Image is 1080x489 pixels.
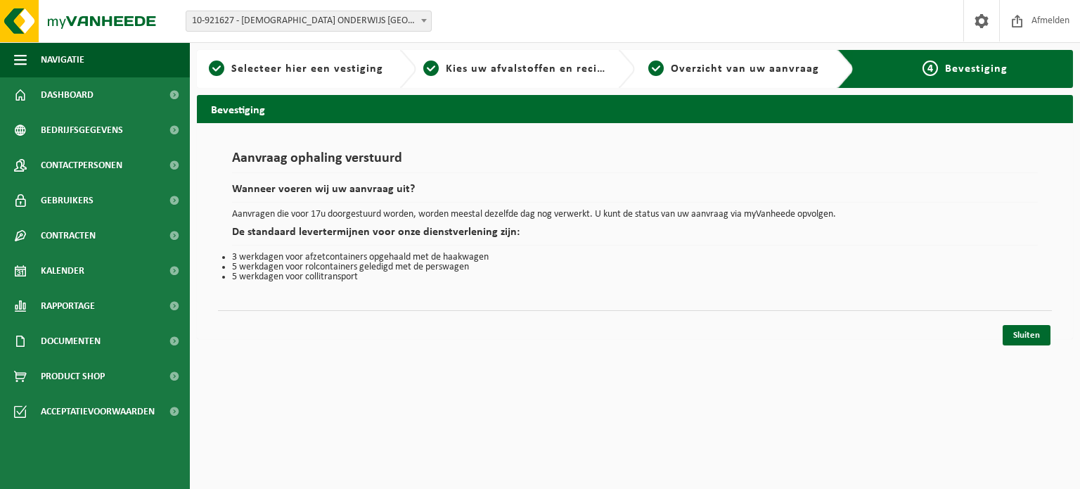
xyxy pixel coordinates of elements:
span: Gebruikers [41,183,94,218]
a: 3Overzicht van uw aanvraag [642,61,826,77]
span: 3 [648,61,664,76]
span: Documenten [41,324,101,359]
span: Kies uw afvalstoffen en recipiënten [446,63,639,75]
li: 3 werkdagen voor afzetcontainers opgehaald met de haakwagen [232,253,1038,262]
span: 10-921627 - KATHOLIEK ONDERWIJS SINT-MICHIEL BOCHOLT-BREE-PEER - BREE [186,11,431,31]
span: Contactpersonen [41,148,122,183]
h2: Wanneer voeren wij uw aanvraag uit? [232,184,1038,203]
span: Rapportage [41,288,95,324]
p: Aanvragen die voor 17u doorgestuurd worden, worden meestal dezelfde dag nog verwerkt. U kunt de s... [232,210,1038,220]
span: Selecteer hier een vestiging [231,63,383,75]
h1: Aanvraag ophaling verstuurd [232,151,1038,173]
span: Navigatie [41,42,84,77]
span: Contracten [41,218,96,253]
span: 1 [209,61,224,76]
span: 2 [423,61,439,76]
a: 1Selecteer hier een vestiging [204,61,388,77]
span: Overzicht van uw aanvraag [671,63,819,75]
span: 4 [922,61,938,76]
span: Acceptatievoorwaarden [41,394,155,429]
span: 10-921627 - KATHOLIEK ONDERWIJS SINT-MICHIEL BOCHOLT-BREE-PEER - BREE [186,11,432,32]
span: Product Shop [41,359,105,394]
span: Kalender [41,253,84,288]
span: Dashboard [41,77,94,113]
span: Bevestiging [945,63,1008,75]
li: 5 werkdagen voor collitransport [232,272,1038,282]
h2: De standaard levertermijnen voor onze dienstverlening zijn: [232,227,1038,246]
h2: Bevestiging [197,95,1073,122]
li: 5 werkdagen voor rolcontainers geledigd met de perswagen [232,262,1038,272]
a: Sluiten [1003,325,1050,345]
span: Bedrijfsgegevens [41,113,123,148]
a: 2Kies uw afvalstoffen en recipiënten [423,61,607,77]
